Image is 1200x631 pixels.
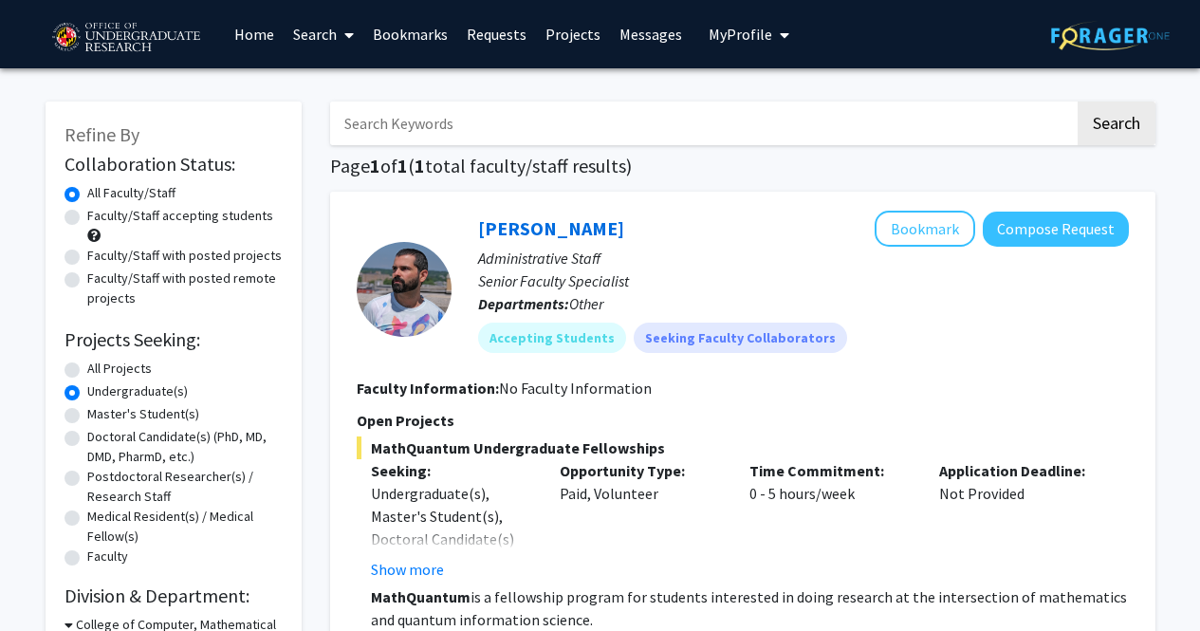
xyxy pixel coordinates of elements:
[569,294,603,313] span: Other
[371,459,532,482] p: Seeking:
[87,269,283,308] label: Faculty/Staff with posted remote projects
[478,269,1129,292] p: Senior Faculty Specialist
[65,153,283,176] h2: Collaboration Status:
[87,547,128,566] label: Faculty
[875,211,975,247] button: Add Daniel Serrano to Bookmarks
[46,14,206,62] img: University of Maryland Logo
[371,558,444,581] button: Show more
[225,1,284,67] a: Home
[545,459,735,581] div: Paid, Volunteer
[709,25,772,44] span: My Profile
[357,436,1129,459] span: MathQuantum Undergraduate Fellowships
[363,1,457,67] a: Bookmarks
[478,294,569,313] b: Departments:
[735,459,925,581] div: 0 - 5 hours/week
[370,154,380,177] span: 1
[87,381,188,401] label: Undergraduate(s)
[65,122,139,146] span: Refine By
[499,379,652,398] span: No Faculty Information
[939,459,1100,482] p: Application Deadline:
[925,459,1115,581] div: Not Provided
[749,459,911,482] p: Time Commitment:
[357,379,499,398] b: Faculty Information:
[397,154,408,177] span: 1
[634,323,847,353] mat-chip: Seeking Faculty Collaborators
[983,212,1129,247] button: Compose Request to Daniel Serrano
[87,404,199,424] label: Master's Student(s)
[87,183,175,203] label: All Faculty/Staff
[65,328,283,351] h2: Projects Seeking:
[457,1,536,67] a: Requests
[330,102,1075,145] input: Search Keywords
[610,1,692,67] a: Messages
[478,247,1129,269] p: Administrative Staff
[478,216,624,240] a: [PERSON_NAME]
[415,154,425,177] span: 1
[357,409,1129,432] p: Open Projects
[1078,102,1155,145] button: Search
[87,507,283,547] label: Medical Resident(s) / Medical Fellow(s)
[536,1,610,67] a: Projects
[371,585,1129,631] p: is a fellowship program for students interested in doing research at the intersection of mathemat...
[87,467,283,507] label: Postdoctoral Researcher(s) / Research Staff
[87,359,152,379] label: All Projects
[371,587,471,606] strong: MathQuantum
[284,1,363,67] a: Search
[87,246,282,266] label: Faculty/Staff with posted projects
[1051,21,1170,50] img: ForagerOne Logo
[14,546,81,617] iframe: Chat
[65,585,283,607] h2: Division & Department:
[560,459,721,482] p: Opportunity Type:
[87,206,273,226] label: Faculty/Staff accepting students
[478,323,626,353] mat-chip: Accepting Students
[330,155,1155,177] h1: Page of ( total faculty/staff results)
[87,427,283,467] label: Doctoral Candidate(s) (PhD, MD, DMD, PharmD, etc.)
